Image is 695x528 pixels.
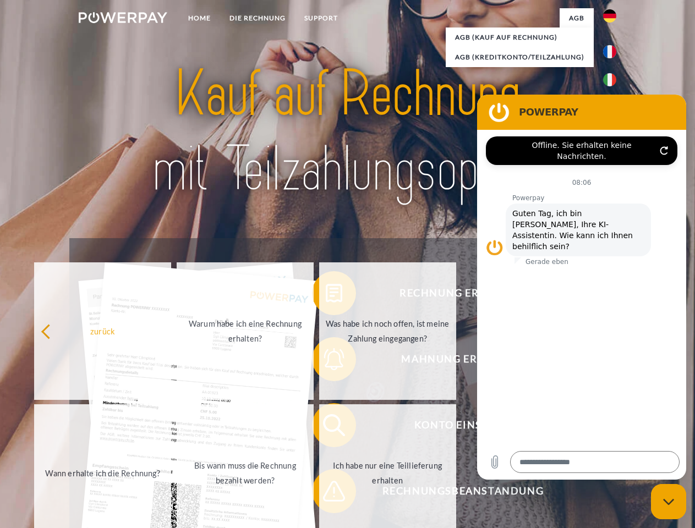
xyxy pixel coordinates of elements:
img: logo-powerpay-white.svg [79,12,167,23]
a: AGB (Kreditkonto/Teilzahlung) [446,47,594,67]
iframe: Schaltfläche zum Öffnen des Messaging-Fensters; Konversation läuft [651,484,686,519]
img: fr [603,45,616,58]
div: Warum habe ich eine Rechnung erhalten? [183,316,307,346]
a: AGB (Kauf auf Rechnung) [446,28,594,47]
a: Home [179,8,220,28]
div: Ich habe nur eine Teillieferung erhalten [326,458,450,488]
a: Was habe ich noch offen, ist meine Zahlung eingegangen? [319,262,456,400]
a: SUPPORT [295,8,347,28]
img: title-powerpay_de.svg [105,53,590,211]
img: de [603,9,616,23]
div: zurück [41,323,165,338]
div: Bis wann muss die Rechnung bezahlt werden? [183,458,307,488]
div: Wann erhalte ich die Rechnung? [41,465,165,480]
div: Was habe ich noch offen, ist meine Zahlung eingegangen? [326,316,450,346]
a: DIE RECHNUNG [220,8,295,28]
a: agb [560,8,594,28]
img: it [603,73,616,86]
iframe: Messaging-Fenster [477,95,686,480]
